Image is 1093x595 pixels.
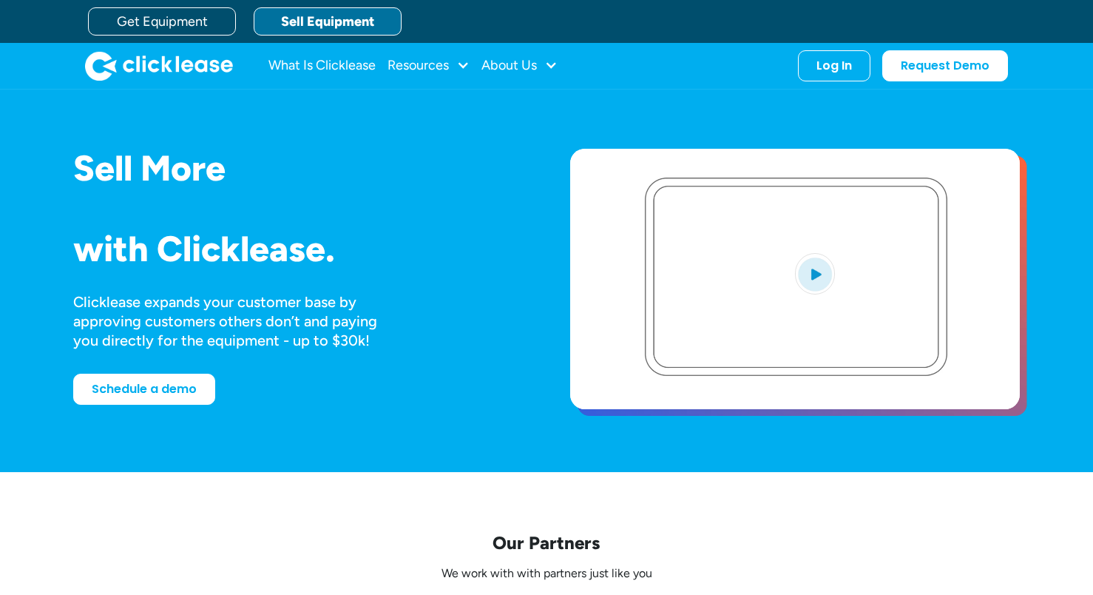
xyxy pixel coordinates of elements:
p: We work with with partners just like you [73,566,1020,582]
h1: Sell More [73,149,523,188]
div: Clicklease expands your customer base by approving customers others don’t and paying you directly... [73,292,405,350]
a: Get Equipment [88,7,236,36]
h1: with Clicklease. [73,229,523,269]
div: About Us [481,51,558,81]
a: Request Demo [882,50,1008,81]
img: Clicklease logo [85,51,233,81]
div: Log In [816,58,852,73]
a: home [85,51,233,81]
a: open lightbox [570,149,1020,409]
div: Resources [388,51,470,81]
p: Our Partners [73,531,1020,554]
a: Schedule a demo [73,374,215,405]
a: What Is Clicklease [268,51,376,81]
img: Blue play button logo on a light blue circular background [795,253,835,295]
a: Sell Equipment [254,7,402,36]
